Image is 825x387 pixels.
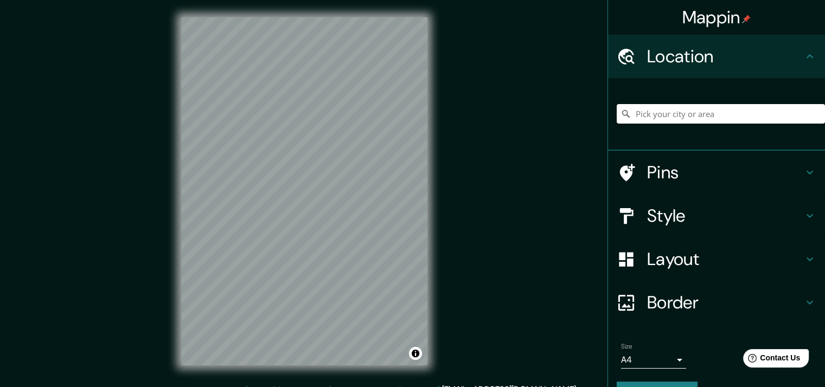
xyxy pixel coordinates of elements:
div: Layout [608,237,825,281]
div: Location [608,35,825,78]
input: Pick your city or area [617,104,825,124]
div: A4 [621,351,686,369]
img: pin-icon.png [742,15,751,23]
div: Pins [608,151,825,194]
iframe: Help widget launcher [728,345,813,375]
h4: Location [647,46,803,67]
button: Toggle attribution [409,347,422,360]
h4: Mappin [682,7,751,28]
div: Style [608,194,825,237]
canvas: Map [181,17,427,365]
h4: Style [647,205,803,227]
h4: Border [647,292,803,313]
h4: Pins [647,162,803,183]
label: Size [621,342,632,351]
div: Border [608,281,825,324]
h4: Layout [647,248,803,270]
